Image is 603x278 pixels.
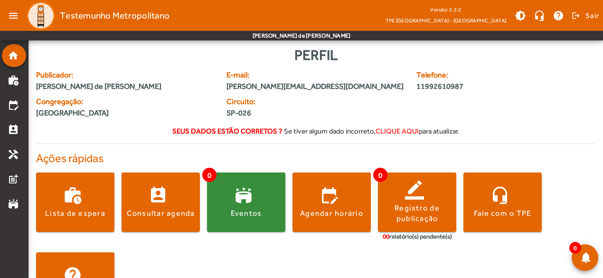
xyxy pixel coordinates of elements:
span: Testemunho Metropolitano [60,8,170,23]
h4: Ações rápidas [36,152,595,165]
mat-icon: edit_calendar [8,99,19,111]
button: Registro de publicação [378,173,456,232]
button: Eventos [207,173,285,232]
span: [GEOGRAPHIC_DATA] [36,107,109,119]
span: Congregação: [36,96,215,107]
span: Telefone: [416,69,548,81]
span: Se tiver algum dado incorreto, para atualizar. [284,127,459,135]
div: Versão: 2.2.2 [386,4,506,16]
span: Circuito: [226,96,310,107]
mat-icon: home [8,50,19,61]
div: Registro de publicação [378,203,456,224]
span: SP-026 [226,107,310,119]
img: Logo TPE [27,1,55,30]
span: 0 [569,242,581,254]
span: [PERSON_NAME][EMAIL_ADDRESS][DOMAIN_NAME] [226,81,405,92]
a: Testemunho Metropolitano [23,1,170,30]
span: E-mail: [226,69,405,81]
div: Consultar agenda [127,208,195,219]
mat-icon: perm_contact_calendar [8,124,19,135]
div: Perfil [36,44,595,66]
button: Consultar agenda [122,173,200,232]
div: relatório(s) pendente(s) [383,232,452,241]
span: TPE [GEOGRAPHIC_DATA] - [GEOGRAPHIC_DATA] [386,16,506,25]
mat-icon: work_history [8,75,19,86]
button: Agendar horário [292,173,371,232]
mat-icon: menu [4,6,23,25]
div: Lista de espera [45,208,105,219]
span: 0 [202,168,217,182]
mat-icon: post_add [8,173,19,185]
span: 00 [383,233,389,240]
span: 0 [373,168,387,182]
div: Fale com o TPE [474,208,532,219]
div: Agendar horário [300,208,363,219]
div: Eventos [231,208,262,219]
span: clique aqui [376,127,419,135]
span: Publicador: [36,69,215,81]
strong: Seus dados estão corretos ? [172,127,283,135]
span: 11992610987 [416,81,548,92]
span: Sair [585,8,599,23]
mat-icon: handyman [8,149,19,160]
button: Lista de espera [36,173,114,232]
mat-icon: stadium [8,198,19,210]
button: Sair [570,9,599,23]
button: Fale com o TPE [463,173,542,232]
span: [PERSON_NAME] de [PERSON_NAME] [36,81,215,92]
